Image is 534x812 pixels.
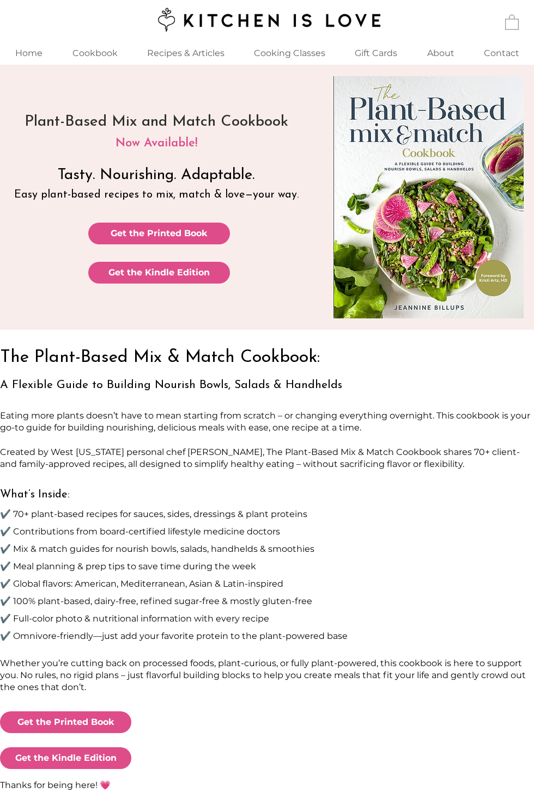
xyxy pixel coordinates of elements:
[88,262,230,284] a: Get the Kindle Edition
[10,41,48,65] p: Home
[67,41,123,65] p: Cookbook
[412,41,469,65] a: About
[14,189,299,200] span: Easy plant-based recipes to mix, match & love—your way.
[422,41,460,65] p: About
[469,41,534,65] a: Contact
[349,41,403,65] p: Gift Cards
[17,716,114,728] span: Get the Printed Book
[333,76,524,318] img: plant-based-mix-match-cookbook-cover-web.jpg
[132,41,239,65] a: Recipes & Articles
[58,41,132,65] a: Cookbook
[108,267,210,279] span: Get the Kindle Edition
[478,41,525,65] p: Contact
[88,223,230,244] a: Get the Printed Book
[142,41,230,65] p: Recipes & Articles
[150,6,383,33] img: Kitchen is Love logo
[25,114,288,130] span: Plant-Based Mix and Match Cookbook
[111,227,208,239] span: Get the Printed Book
[15,752,117,764] span: Get the Kindle Edition
[339,41,412,65] a: Gift Cards
[239,41,339,65] div: Cooking Classes
[58,168,254,183] span: Tasty. Nourishing. Adaptable.​
[248,41,331,65] p: Cooking Classes
[116,137,197,150] span: Now Available!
